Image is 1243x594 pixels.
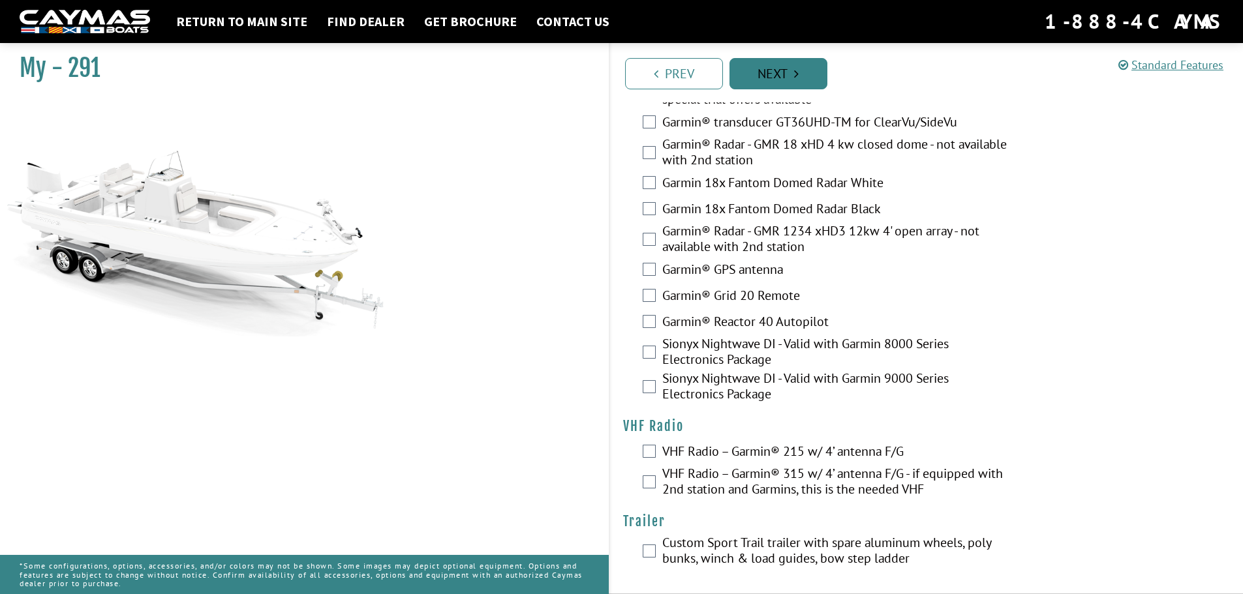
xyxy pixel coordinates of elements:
[662,443,1011,462] label: VHF Radio – Garmin® 215 w/ 4’ antenna F/G
[662,288,1011,306] label: Garmin® Grid 20 Remote
[623,513,1231,529] h4: Trailer
[1045,7,1223,36] div: 1-888-4CAYMAS
[418,13,523,30] a: Get Brochure
[20,555,589,594] p: *Some configurations, options, accessories, and/or colors may not be shown. Some images may depic...
[20,10,150,34] img: white-logo-c9c8dbefe5ff5ceceb0f0178aa75bf4bb51f6bca0971e226c86eb53dfe498488.png
[729,58,827,89] a: Next
[662,314,1011,333] label: Garmin® Reactor 40 Autopilot
[662,370,1011,405] label: Sionyx Nightwave DI - Valid with Garmin 9000 Series Electronics Package
[662,223,1011,258] label: Garmin® Radar - GMR 1234 xHD3 12kw 4' open array - not available with 2nd station
[20,53,576,83] h1: My - 291
[530,13,616,30] a: Contact Us
[662,535,1011,569] label: Custom Sport Trail trailer with spare aluminum wheels, poly bunks, winch & load guides, bow step ...
[1118,57,1223,72] a: Standard Features
[662,136,1011,171] label: Garmin® Radar - GMR 18 xHD 4 kw closed dome - not available with 2nd station
[662,201,1011,220] label: Garmin 18x Fantom Domed Radar Black
[170,13,314,30] a: Return to main site
[662,261,1011,280] label: Garmin® GPS antenna
[662,466,1011,500] label: VHF Radio – Garmin® 315 w/ 4’ antenna F/G - if equipped with 2nd station and Garmins, this is the...
[623,418,1231,434] h4: VHF Radio
[625,58,723,89] a: Prev
[662,175,1011,194] label: Garmin 18x Fantom Domed Radar White
[662,114,1011,133] label: Garmin® transducer GT36UHD-TM for ClearVu/SideVu
[320,13,411,30] a: Find Dealer
[662,336,1011,370] label: Sionyx Nightwave DI - Valid with Garmin 8000 Series Electronics Package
